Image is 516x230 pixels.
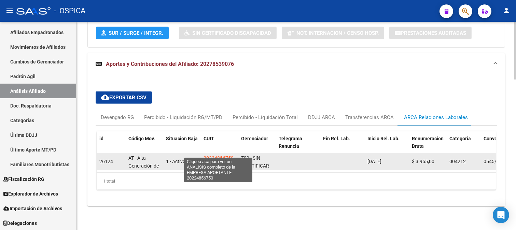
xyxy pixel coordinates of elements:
div: Open Intercom Messenger [493,207,509,223]
button: Exportar CSV [96,91,152,104]
button: Prestaciones Auditadas [389,27,472,39]
span: Situacion Baja [166,136,198,141]
datatable-header-cell: Categoria [447,131,481,161]
datatable-header-cell: Convenio [481,131,515,161]
span: id [99,136,103,141]
span: Delegaciones [3,219,37,227]
span: (ABERASTEGUI [PERSON_NAME]) [204,163,242,176]
span: Prestaciones Auditadas [401,30,466,36]
span: 004212 [449,159,466,164]
span: 0545/08 [484,159,502,164]
mat-icon: menu [5,6,14,15]
div: Percibido - Liquidación Total [233,114,298,121]
span: Inicio Rel. Lab. [367,136,400,141]
span: AT - Alta - Generación de clave [128,155,159,176]
mat-icon: person [502,6,511,15]
div: Aportes y Contribuciones del Afiliado: 20278539076 [87,75,505,206]
span: Not. Internacion / Censo Hosp. [296,30,379,36]
div: Percibido - Liquidación RG/MT/PD [144,114,222,121]
div: Transferencias ARCA [345,114,394,121]
div: Devengado RG [101,114,134,121]
span: Z99 - SIN IDENTIFICAR [241,155,269,169]
span: [DATE] [367,159,381,164]
div: DDJJ ARCA [308,114,335,121]
button: Sin Certificado Discapacidad [179,27,277,39]
span: Renumeracion Bruta [412,136,444,149]
datatable-header-cell: CUIT [201,131,238,161]
span: Aportes y Contribuciones del Afiliado: 20278539076 [106,61,234,67]
datatable-header-cell: Fin Rel. Lab. [320,131,365,161]
span: Explorador de Archivos [3,190,58,198]
span: Importación de Archivos [3,205,62,212]
span: SUR / SURGE / INTEGR. [109,30,163,36]
span: - OSPICA [54,3,85,18]
span: Telegrama Renuncia [279,136,302,149]
button: SUR / SURGE / INTEGR. [96,27,169,39]
datatable-header-cell: Renumeracion Bruta [409,131,447,161]
span: CUIT [204,136,214,141]
datatable-header-cell: Telegrama Renuncia [276,131,320,161]
datatable-header-cell: Gerenciador [238,131,276,161]
datatable-header-cell: id [97,131,126,161]
span: Fin Rel. Lab. [323,136,350,141]
datatable-header-cell: Código Mov. [126,131,163,161]
mat-expansion-panel-header: Aportes y Contribuciones del Afiliado: 20278539076 [87,53,505,75]
datatable-header-cell: Inicio Rel. Lab. [365,131,409,161]
datatable-header-cell: Situacion Baja [163,131,201,161]
span: Categoria [449,136,471,141]
div: 1 total [97,173,496,190]
span: Fiscalización RG [3,175,44,183]
span: 1 - Activo [166,159,185,164]
div: ARCA Relaciones Laborales [404,114,468,121]
span: Sin Certificado Discapacidad [192,30,271,36]
span: Exportar CSV [101,95,147,101]
mat-icon: cloud_download [101,93,109,101]
span: 26124 [99,159,113,164]
span: Convenio [484,136,504,141]
span: Código Mov. [128,136,155,141]
span: Gerenciador [241,136,268,141]
span: $ 3.955,00 [412,159,434,164]
span: 20224856750 [204,155,234,161]
button: Not. Internacion / Censo Hosp. [282,27,384,39]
